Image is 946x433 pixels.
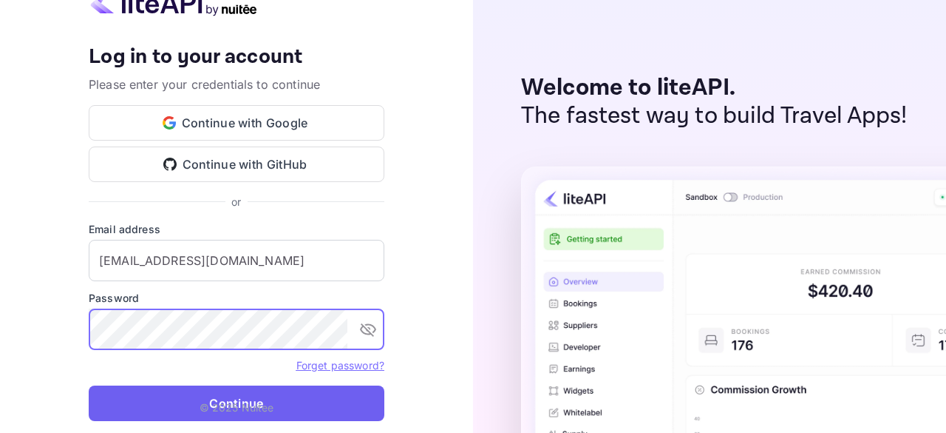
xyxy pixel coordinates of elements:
a: Forget password? [296,359,384,372]
p: or [231,194,241,209]
button: Continue [89,386,384,421]
label: Password [89,290,384,306]
p: The fastest way to build Travel Apps! [521,102,908,130]
h4: Log in to your account [89,44,384,70]
p: © 2025 Nuitee [200,400,274,415]
label: Email address [89,221,384,237]
button: toggle password visibility [353,315,383,344]
p: Welcome to liteAPI. [521,74,908,102]
a: Forget password? [296,358,384,372]
input: Enter your email address [89,240,384,281]
button: Continue with Google [89,105,384,141]
p: Please enter your credentials to continue [89,75,384,93]
button: Continue with GitHub [89,147,384,182]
